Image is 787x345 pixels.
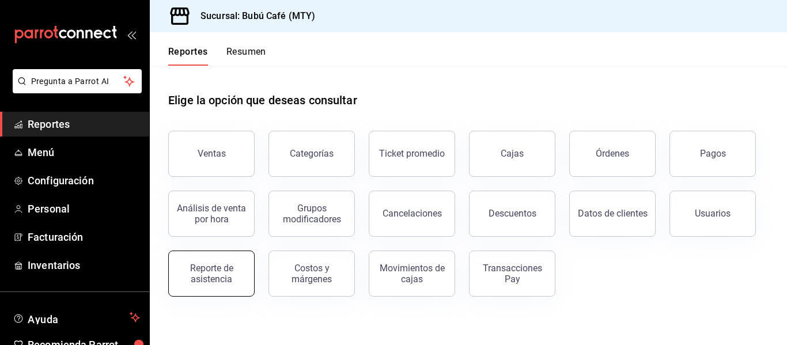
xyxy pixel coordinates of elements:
[28,116,140,132] span: Reportes
[176,263,247,285] div: Reporte de asistencia
[268,251,355,297] button: Costos y márgenes
[569,191,656,237] button: Datos de clientes
[369,251,455,297] button: Movimientos de cajas
[168,46,266,66] div: navigation tabs
[469,131,555,177] a: Cajas
[226,46,266,66] button: Resumen
[168,131,255,177] button: Ventas
[168,92,357,109] h1: Elige la opción que deseas consultar
[578,208,648,219] div: Datos de clientes
[379,148,445,159] div: Ticket promedio
[28,145,140,160] span: Menú
[669,191,756,237] button: Usuarios
[168,46,208,66] button: Reportes
[596,148,629,159] div: Órdenes
[168,191,255,237] button: Análisis de venta por hora
[469,251,555,297] button: Transacciones Pay
[276,203,347,225] div: Grupos modificadores
[176,203,247,225] div: Análisis de venta por hora
[290,148,334,159] div: Categorías
[31,75,124,88] span: Pregunta a Parrot AI
[28,173,140,188] span: Configuración
[469,191,555,237] button: Descuentos
[168,251,255,297] button: Reporte de asistencia
[276,263,347,285] div: Costos y márgenes
[700,148,726,159] div: Pagos
[376,263,448,285] div: Movimientos de cajas
[476,263,548,285] div: Transacciones Pay
[489,208,536,219] div: Descuentos
[569,131,656,177] button: Órdenes
[13,69,142,93] button: Pregunta a Parrot AI
[501,147,524,161] div: Cajas
[268,131,355,177] button: Categorías
[695,208,731,219] div: Usuarios
[8,84,142,96] a: Pregunta a Parrot AI
[669,131,756,177] button: Pagos
[28,257,140,273] span: Inventarios
[28,229,140,245] span: Facturación
[127,30,136,39] button: open_drawer_menu
[28,310,125,324] span: Ayuda
[191,9,315,23] h3: Sucursal: Bubú Café (MTY)
[268,191,355,237] button: Grupos modificadores
[198,148,226,159] div: Ventas
[369,131,455,177] button: Ticket promedio
[28,201,140,217] span: Personal
[369,191,455,237] button: Cancelaciones
[383,208,442,219] div: Cancelaciones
